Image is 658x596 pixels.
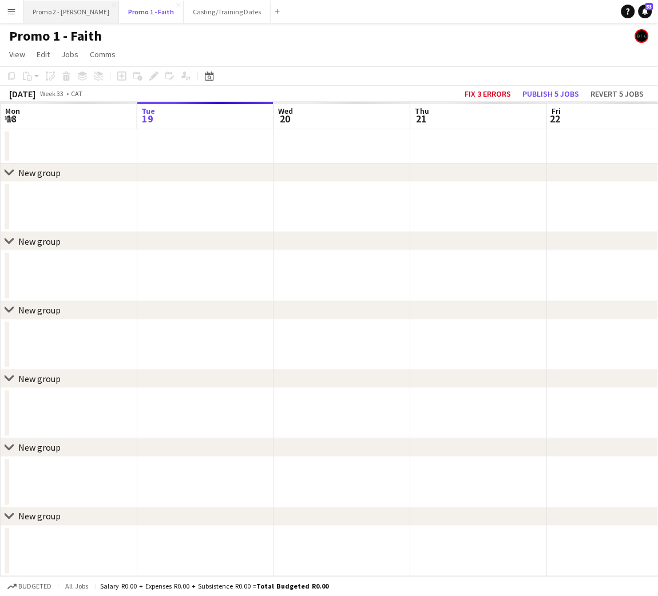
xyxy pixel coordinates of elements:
span: Jobs [61,49,78,59]
span: Week 33 [38,89,66,98]
div: New group [18,236,61,247]
span: 18 [3,112,20,125]
span: Budgeted [18,583,51,591]
span: 22 [550,112,561,125]
a: Jobs [57,47,83,62]
button: Budgeted [6,581,53,593]
span: 21 [414,112,430,125]
div: New group [18,374,61,385]
a: 53 [639,5,652,18]
div: New group [18,304,61,316]
button: Promo 2 - [PERSON_NAME] [23,1,119,23]
span: Mon [5,106,20,116]
button: Fix 3 errors [461,86,516,101]
span: View [9,49,25,59]
button: Promo 1 - Faith [119,1,184,23]
div: Salary R0.00 + Expenses R0.00 + Subsistence R0.00 = [100,582,328,591]
a: Comms [85,47,120,62]
span: Thu [415,106,430,116]
span: Fri [552,106,561,116]
app-user-avatar: Eddie Malete [635,29,649,43]
div: New group [18,442,61,454]
h1: Promo 1 - Faith [9,27,102,45]
button: Revert 5 jobs [586,86,649,101]
span: 20 [277,112,294,125]
div: [DATE] [9,88,35,100]
span: Comms [90,49,116,59]
span: Edit [37,49,50,59]
span: 53 [645,3,653,10]
span: Tue [142,106,156,116]
a: Edit [32,47,54,62]
span: Total Budgeted R0.00 [256,582,328,591]
span: 19 [140,112,156,125]
span: All jobs [63,582,90,591]
span: Wed [279,106,294,116]
button: Casting/Training Dates [184,1,271,23]
div: CAT [71,89,82,98]
button: Publish 5 jobs [518,86,584,101]
div: New group [18,511,61,522]
a: View [5,47,30,62]
div: New group [18,167,61,178]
